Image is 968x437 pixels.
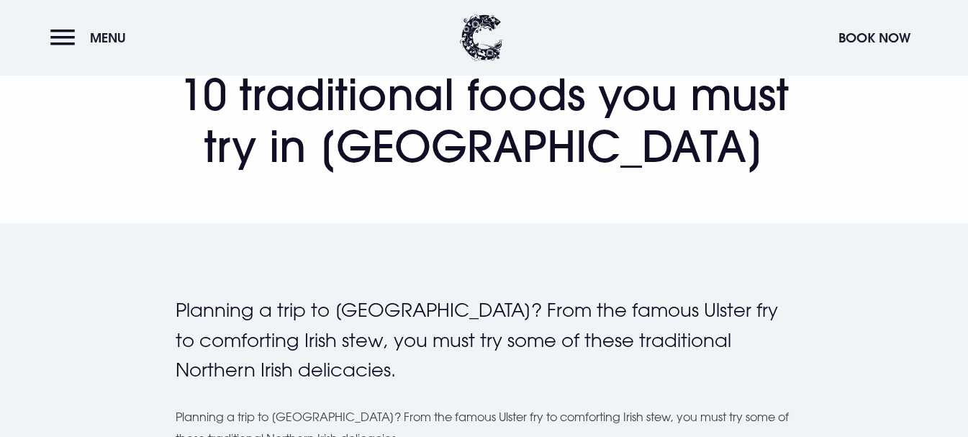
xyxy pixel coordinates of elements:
button: Book Now [831,22,918,53]
img: Clandeboye Lodge [460,14,503,61]
p: Planning a trip to [GEOGRAPHIC_DATA]? From the famous Ulster fry to comforting Irish stew, you mu... [176,295,792,385]
button: Menu [50,22,133,53]
h1: 10 traditional foods you must try in [GEOGRAPHIC_DATA] [176,48,792,172]
span: Menu [90,30,126,46]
